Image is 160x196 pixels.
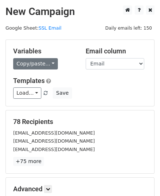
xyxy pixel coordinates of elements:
h5: Email column [86,47,147,55]
small: [EMAIL_ADDRESS][DOMAIN_NAME] [13,147,95,152]
h5: Variables [13,47,75,55]
a: Load... [13,87,41,99]
small: Google Sheet: [5,25,62,31]
h5: Advanced [13,185,147,193]
span: Daily emails left: 150 [103,24,155,32]
a: Copy/paste... [13,58,58,69]
a: +75 more [13,157,44,166]
iframe: Chat Widget [123,161,160,196]
button: Save [53,87,72,99]
h5: 78 Recipients [13,118,147,126]
small: [EMAIL_ADDRESS][DOMAIN_NAME] [13,130,95,136]
small: [EMAIL_ADDRESS][DOMAIN_NAME] [13,138,95,144]
h2: New Campaign [5,5,155,18]
a: Daily emails left: 150 [103,25,155,31]
a: SSL Email [38,25,62,31]
a: Templates [13,77,45,84]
